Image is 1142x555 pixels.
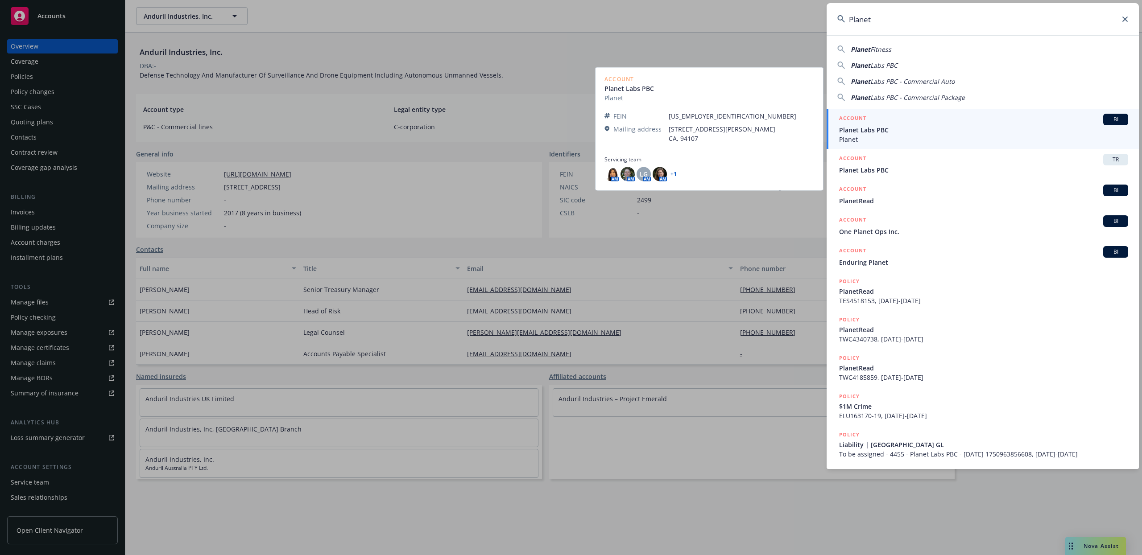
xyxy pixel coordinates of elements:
span: PlanetRead [839,287,1128,296]
span: Labs PBC [870,61,898,70]
a: ACCOUNTBIPlanet Labs PBCPlanet [827,109,1139,149]
span: BI [1107,115,1125,123]
span: Planet [851,93,870,102]
a: ACCOUNTBIOne Planet Ops Inc. [827,210,1139,241]
span: Planet Labs PBC [839,125,1128,135]
h5: ACCOUNT [839,114,866,124]
a: ACCOUNTBIEnduring Planet [827,241,1139,272]
span: BI [1107,248,1125,256]
h5: ACCOUNT [839,185,866,195]
span: Enduring Planet [839,258,1128,267]
a: POLICYPlanetReadTES4518153, [DATE]-[DATE] [827,272,1139,310]
span: PlanetRead [839,196,1128,206]
a: POLICY$1M CrimeELU163170-19, [DATE]-[DATE] [827,387,1139,425]
span: ELU163170-19, [DATE]-[DATE] [839,411,1128,420]
span: Planet [839,135,1128,144]
span: BI [1107,217,1125,225]
span: Fitness [870,45,891,53]
h5: POLICY [839,277,860,286]
a: ACCOUNTTRPlanet Labs PBC [827,149,1139,180]
h5: POLICY [839,315,860,324]
h5: ACCOUNT [839,154,866,164]
span: TWC4340738, [DATE]-[DATE] [839,334,1128,344]
span: Planet Labs PBC [839,165,1128,175]
h5: ACCOUNT [839,215,866,226]
h5: ACCOUNT [839,246,866,257]
a: POLICYLiability | [GEOGRAPHIC_DATA] GLTo be assigned - 4455 - Planet Labs PBC - [DATE] 1750963856... [827,425,1139,464]
span: Planet [851,61,870,70]
span: TWC4185859, [DATE]-[DATE] [839,373,1128,382]
span: BI [1107,186,1125,194]
span: To be assigned - 4455 - Planet Labs PBC - [DATE] 1750963856608, [DATE]-[DATE] [839,449,1128,459]
span: TES4518153, [DATE]-[DATE] [839,296,1128,305]
span: PlanetRead [839,363,1128,373]
span: $1M Crime [839,402,1128,411]
h5: POLICY [839,430,860,439]
span: Planet [851,77,870,86]
span: One Planet Ops Inc. [839,227,1128,236]
span: Liability | [GEOGRAPHIC_DATA] GL [839,440,1128,449]
h5: POLICY [839,354,860,362]
span: Labs PBC - Commercial Auto [870,77,955,86]
span: TR [1107,156,1125,164]
span: Labs PBC - Commercial Package [870,93,965,102]
h5: POLICY [839,392,860,401]
a: ACCOUNTBIPlanetRead [827,180,1139,210]
a: POLICYPlanetReadTWC4340738, [DATE]-[DATE] [827,310,1139,349]
a: POLICYPlanetReadTWC4185859, [DATE]-[DATE] [827,349,1139,387]
input: Search... [827,3,1139,35]
span: Planet [851,45,870,53]
span: PlanetRead [839,325,1128,334]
